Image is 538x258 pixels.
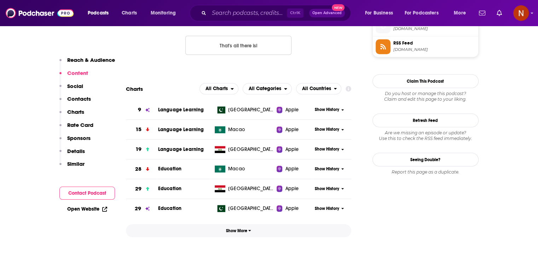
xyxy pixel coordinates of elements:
a: Education [158,166,181,172]
button: Refresh Feed [372,113,479,127]
div: Search podcasts, credits, & more... [196,5,358,21]
a: [GEOGRAPHIC_DATA] [212,185,277,192]
button: Show History [312,146,346,152]
h2: Platforms [199,83,238,94]
a: Education [158,205,181,211]
span: Open Advanced [312,11,342,15]
span: Apple [285,106,299,113]
button: open menu [449,7,475,19]
button: Similar [59,160,85,174]
p: Contacts [67,95,91,102]
span: Show History [315,146,339,152]
a: 29 [126,179,158,199]
button: open menu [400,7,449,19]
p: Charts [67,109,84,115]
span: Macao [228,126,245,133]
a: Apple [277,106,312,113]
a: [GEOGRAPHIC_DATA] [212,146,277,153]
span: Show History [315,186,339,192]
span: Apple [285,185,299,192]
a: RSS Feed[DOMAIN_NAME] [376,39,475,54]
img: User Profile [513,5,529,21]
span: Do you host or manage this podcast? [372,91,479,96]
a: Apple [277,165,312,172]
a: Open Website [67,206,107,212]
button: Social [59,83,83,96]
span: All Categories [249,86,281,91]
img: Podchaser - Follow, Share and Rate Podcasts [6,6,74,20]
p: Rate Card [67,122,93,128]
a: Show notifications dropdown [494,7,505,19]
span: Show History [315,206,339,212]
button: Open AdvancedNew [309,9,345,17]
button: open menu [199,83,238,94]
button: Reach & Audience [59,57,115,70]
a: 28 [126,159,158,179]
span: Show History [315,127,339,133]
span: Podcasts [88,8,109,18]
span: For Podcasters [405,8,439,18]
button: Show History [312,107,346,113]
h3: 15 [135,125,141,134]
span: Pakistan [228,106,274,113]
button: open menu [243,83,292,94]
span: Pakistan [228,205,274,212]
span: Show History [315,107,339,113]
span: Apple [285,146,299,153]
span: Iraq [228,185,274,192]
a: Language Learning [158,107,204,113]
a: Apple [277,205,312,212]
a: Macao [212,126,277,133]
div: Claim and edit this page to your liking. [372,91,479,102]
span: Logged in as AdelNBM [513,5,529,21]
span: RSS Feed [393,40,475,46]
span: Charts [122,8,137,18]
button: Contacts [59,95,91,109]
button: Details [59,148,85,161]
a: Language Learning [158,146,204,152]
h3: 28 [135,165,141,173]
h3: 29 [135,185,141,193]
a: Education [158,186,181,192]
p: Reach & Audience [67,57,115,63]
a: Apple [277,185,312,192]
span: All Charts [206,86,228,91]
a: [GEOGRAPHIC_DATA] [212,106,277,113]
a: Apple [277,146,312,153]
div: Are we missing an episode or update? Use this to check the RSS feed immediately. [372,130,479,141]
span: Apple [285,126,299,133]
a: Macao [212,165,277,172]
a: [GEOGRAPHIC_DATA] [212,205,277,212]
span: feeds.simplecast.com [393,47,475,52]
p: Content [67,70,88,76]
span: Show More [226,228,251,233]
h3: 29 [135,205,141,213]
span: All Countries [302,86,331,91]
button: Charts [59,109,84,122]
span: Apple [285,205,299,212]
button: Show History [312,186,346,192]
h3: 9 [138,106,141,114]
span: Iraq [228,146,274,153]
span: More [454,8,466,18]
p: Social [67,83,83,89]
p: Similar [67,160,85,167]
a: Seeing Double? [372,153,479,166]
button: Show History [312,206,346,212]
a: Charts [117,7,141,19]
button: Show profile menu [513,5,529,21]
a: Show notifications dropdown [476,7,488,19]
a: 29 [126,199,158,218]
button: Nothing here. [185,36,291,55]
h2: Countries [296,83,342,94]
a: Apple [277,126,312,133]
div: Report this page as a duplicate. [372,169,479,175]
p: Sponsors [67,135,91,141]
span: Language Learning [158,127,204,133]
